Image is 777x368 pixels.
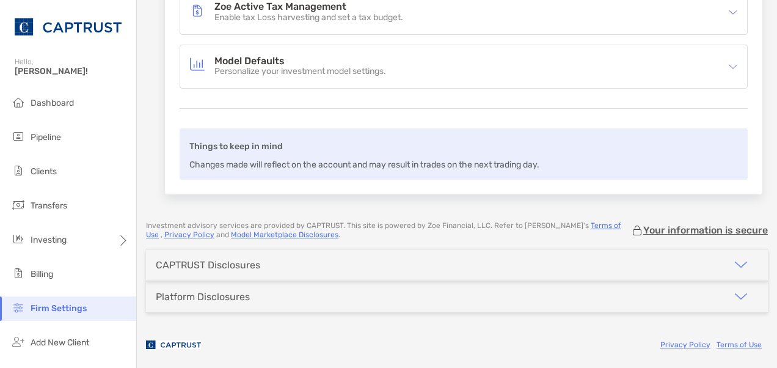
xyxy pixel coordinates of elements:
[231,230,338,239] a: Model Marketplace Disclosures
[214,67,386,77] p: Personalize your investment model settings.
[180,45,747,88] div: icon arrowModel DefaultsModel DefaultsPersonalize your investment model settings.
[15,66,129,76] span: [PERSON_NAME]!
[11,95,26,109] img: dashboard icon
[11,129,26,144] img: pipeline icon
[31,235,67,245] span: Investing
[190,3,205,18] img: Zoe Active Tax Management
[15,5,122,49] img: CAPTRUST Logo
[146,221,621,239] a: Terms of Use
[31,166,57,177] span: Clients
[660,340,710,349] a: Privacy Policy
[189,141,283,152] b: Things to keep in mind
[214,2,403,12] h4: Zoe Active Tax Management
[11,300,26,315] img: firm-settings icon
[31,269,53,279] span: Billing
[11,334,26,349] img: add_new_client icon
[156,259,260,271] div: CAPTRUST Disclosures
[31,303,87,314] span: Firm Settings
[11,266,26,281] img: billing icon
[11,232,26,246] img: investing icon
[11,197,26,212] img: transfers icon
[717,340,762,349] a: Terms of Use
[643,224,768,236] p: Your information is secure
[164,230,214,239] a: Privacy Policy
[31,337,89,348] span: Add New Client
[729,62,737,71] img: icon arrow
[214,56,386,67] h4: Model Defaults
[734,289,748,304] img: icon arrow
[146,221,631,240] p: Investment advisory services are provided by CAPTRUST . This site is powered by Zoe Financial, LL...
[156,291,250,303] div: Platform Disclosures
[31,201,67,211] span: Transfers
[189,157,539,172] p: Changes made will reflect on the account and may result in trades on the next trading day.
[31,132,61,142] span: Pipeline
[214,13,403,23] p: Enable tax Loss harvesting and set a tax budget.
[146,331,201,359] img: company logo
[734,257,748,272] img: icon arrow
[31,98,74,108] span: Dashboard
[729,8,737,17] img: icon arrow
[190,57,205,72] img: Model Defaults
[11,163,26,178] img: clients icon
